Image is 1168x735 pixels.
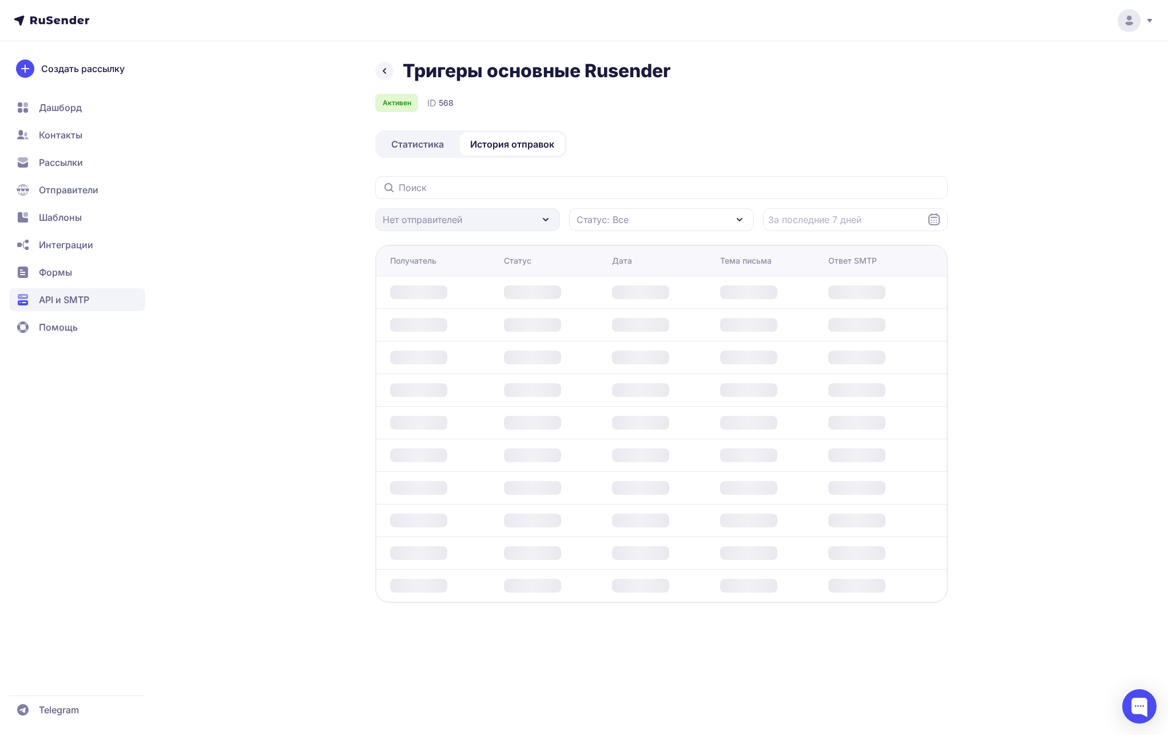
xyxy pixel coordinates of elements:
span: Создать рассылку [41,62,125,76]
span: Контакты [39,128,82,142]
div: ID [427,96,454,110]
a: Статистика [378,133,458,156]
h1: Тригеры основные Rusender [403,59,670,82]
a: Telegram [9,698,145,721]
span: API и SMTP [39,293,89,307]
span: Рассылки [39,156,83,169]
div: Тема письма [720,255,772,267]
span: Статистика [391,137,444,151]
span: Telegram [39,703,79,717]
span: Активен [383,98,411,108]
div: Ответ SMTP [828,255,877,267]
span: Дашборд [39,101,82,114]
input: Datepicker input [763,208,948,231]
span: Статус: Все [577,213,629,227]
span: Отправители [39,183,98,197]
span: 568 [439,97,454,109]
span: Шаблоны [39,210,82,224]
span: Помощь [39,320,78,334]
span: История отправок [470,137,554,151]
div: Дата [612,255,632,267]
a: История отправок [460,133,565,156]
div: Статус [504,255,531,267]
div: Получатель [390,255,436,267]
span: Интеграции [39,238,93,252]
input: Поиск [375,176,948,199]
span: Формы [39,265,72,279]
